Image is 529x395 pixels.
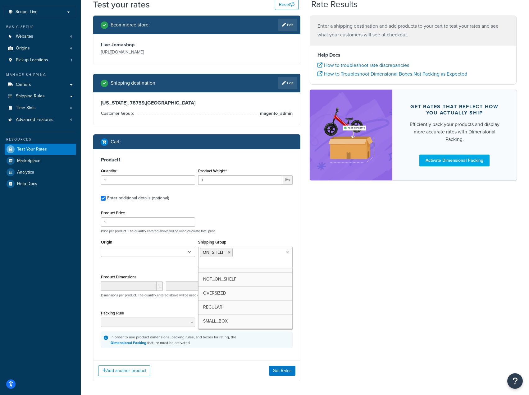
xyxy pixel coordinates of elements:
button: Open Resource Center [507,373,523,389]
a: Analytics [5,167,76,178]
a: SMALL_BOX [198,314,292,328]
p: Enter a shipping destination and add products to your cart to test your rates and see what your c... [317,22,509,39]
span: L [157,281,163,291]
input: 0.00 [198,175,283,185]
span: lbs [283,175,293,185]
span: 0 [70,105,72,111]
a: Marketplace [5,155,76,166]
label: Shipping Group [198,240,226,244]
label: Product Weight* [198,169,227,173]
span: SMALL_BOX [203,318,228,324]
li: Websites [5,31,76,42]
p: [URL][DOMAIN_NAME] [101,48,195,57]
label: Product Price [101,211,125,215]
span: Pickup Locations [16,58,48,63]
span: 4 [70,34,72,39]
span: Scope: Live [16,9,38,15]
li: Origins [5,43,76,54]
a: Time Slots0 [5,102,76,114]
span: OVERSIZED [203,290,226,296]
span: magento_admin [258,110,293,117]
a: Advanced Features4 [5,114,76,126]
div: In order to use product dimensions, packing rules, and boxes for rating, the feature must be acti... [111,334,236,346]
h3: [US_STATE], 78759 , [GEOGRAPHIC_DATA] [101,100,293,106]
span: Customer Group: [101,110,135,117]
li: Pickup Locations [5,54,76,66]
span: Carriers [16,82,31,87]
button: Get Rates [269,366,295,376]
h2: Shipping destination : [111,80,157,86]
h2: Cart : [111,139,121,145]
label: Origin [101,240,112,244]
span: Time Slots [16,105,36,111]
span: Marketplace [17,158,40,164]
a: How to Troubleshoot Dimensional Boxes Not Packing as Expected [317,70,467,77]
span: 4 [70,46,72,51]
span: REGULAR [203,304,222,310]
span: Analytics [17,170,34,175]
label: Quantity* [101,169,117,173]
a: Edit [278,19,297,31]
span: Test Your Rates [17,147,47,152]
span: Help Docs [17,181,37,187]
span: Websites [16,34,33,39]
span: Advanced Features [16,117,53,123]
a: Pickup Locations1 [5,54,76,66]
div: Enter additional details (optional) [107,194,169,202]
label: Product Dimensions [101,275,136,279]
a: Websites4 [5,31,76,42]
div: Get rates that reflect how you actually ship [407,104,502,116]
a: How to troubleshoot rate discrepancies [317,62,409,69]
input: Enter additional details (optional) [101,196,106,201]
a: Test Your Rates [5,144,76,155]
a: Carriers [5,79,76,91]
span: NOT_ON_SHELF [203,276,236,282]
a: REGULAR [198,300,292,314]
input: 0 [101,175,195,185]
a: Dimensional Packing [111,340,146,346]
span: 4 [70,117,72,123]
a: Shipping Rules [5,91,76,102]
p: Dimensions per product. The quantity entered above will be used calculate total volume. [99,293,230,297]
span: ON_SHELF [203,249,225,256]
a: Origins4 [5,43,76,54]
h3: Product 1 [101,157,293,163]
a: Help Docs [5,178,76,189]
a: Edit [278,77,297,89]
label: Packing Rule [101,311,124,315]
h3: Live Jomashop [101,42,195,48]
div: Manage Shipping [5,72,76,77]
div: Basic Setup [5,24,76,30]
a: Activate Dimensional Packing [419,155,490,166]
a: NOT_ON_SHELF [198,272,292,286]
button: Add another product [98,365,150,376]
h4: Help Docs [317,51,509,59]
li: Advanced Features [5,114,76,126]
h2: Ecommerce store : [111,22,150,28]
li: Time Slots [5,102,76,114]
img: feature-image-dim-d40ad3071a2b3c8e08177464837368e35600d3c5e73b18a22c1e4bb210dc32ac.png [319,99,383,171]
p: Price per product. The quantity entered above will be used calculate total price. [99,229,294,233]
div: Resources [5,137,76,142]
a: OVERSIZED [198,286,292,300]
span: Shipping Rules [16,94,45,99]
span: 1 [71,58,72,63]
span: Origins [16,46,30,51]
div: Efficiently pack your products and display more accurate rates with Dimensional Packing. [407,121,502,143]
